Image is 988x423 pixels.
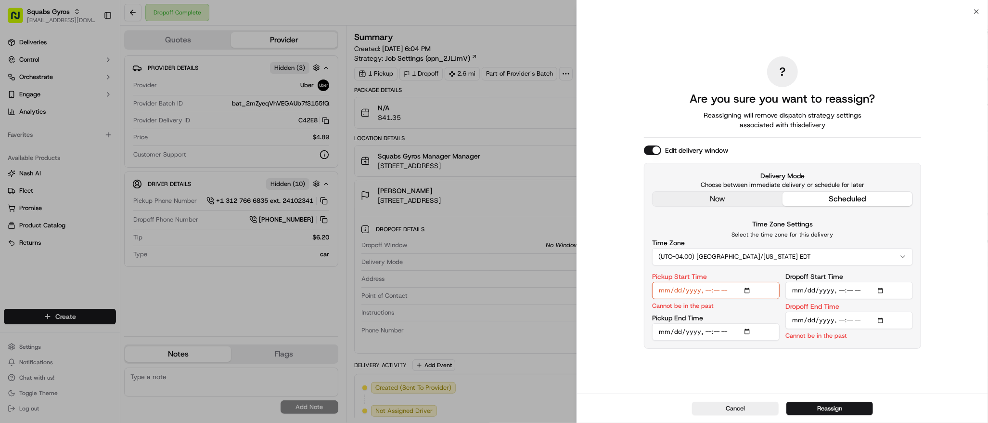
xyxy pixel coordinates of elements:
div: 📗 [10,141,17,148]
p: Cannot be in the past [652,301,714,310]
input: Got a question? Start typing here... [25,62,173,72]
label: Pickup Start Time [652,273,707,280]
label: Time Zone [652,239,685,246]
a: Powered byPylon [68,163,116,171]
a: 💻API Documentation [77,136,158,153]
p: Cannot be in the past [785,331,847,340]
div: Start new chat [33,92,158,102]
button: Cancel [692,402,779,415]
button: scheduled [783,192,912,206]
img: 1736555255976-a54dd68f-1ca7-489b-9aae-adbdc363a1c4 [10,92,27,109]
button: Start new chat [164,95,175,106]
label: Edit delivery window [665,145,728,155]
p: Welcome 👋 [10,39,175,54]
button: Reassign [786,402,873,415]
span: API Documentation [91,140,154,149]
h2: Are you sure you want to reassign? [690,91,875,106]
label: Dropoff Start Time [785,273,843,280]
a: 📗Knowledge Base [6,136,77,153]
label: Dropoff End Time [785,303,839,310]
span: Reassigning will remove dispatch strategy settings associated with this delivery [690,110,875,130]
label: Delivery Mode [652,171,913,181]
div: ? [767,56,798,87]
p: Select the time zone for this delivery [652,231,913,238]
img: Nash [10,10,29,29]
span: Pylon [96,163,116,171]
p: Choose between immediate delivery or schedule for later [652,181,913,189]
div: 💻 [81,141,89,148]
label: Time Zone Settings [752,220,813,228]
button: now [653,192,783,206]
span: Knowledge Base [19,140,74,149]
div: We're available if you need us! [33,102,122,109]
label: Pickup End Time [652,315,703,321]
